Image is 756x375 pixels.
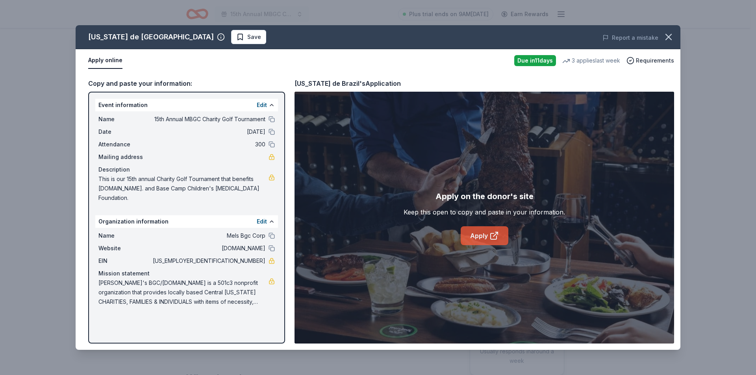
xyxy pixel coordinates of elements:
span: Name [98,115,151,124]
span: 15th Annual MBGC Charity Golf Tournament [151,115,265,124]
button: Edit [257,217,267,226]
span: Requirements [636,56,674,65]
a: Apply [461,226,508,245]
span: Attendance [98,140,151,149]
div: Apply on the donor's site [435,190,534,203]
div: [US_STATE] de Brazil's Application [295,78,401,89]
div: Mission statement [98,269,275,278]
span: [DATE] [151,127,265,137]
span: Mels Bgc Corp [151,231,265,240]
span: Website [98,244,151,253]
span: This is our 15th annual Charity Golf Tournament that benefits [DOMAIN_NAME]. and Base Camp Childr... [98,174,269,203]
span: EIN [98,256,151,266]
button: Save [231,30,266,44]
div: Event information [95,99,278,111]
span: Name [98,231,151,240]
span: [PERSON_NAME]'s BGC/[DOMAIN_NAME] is a 501c3 nonprofit organization that provides locally based C... [98,278,269,307]
button: Requirements [626,56,674,65]
span: [DOMAIN_NAME] [151,244,265,253]
span: [US_EMPLOYER_IDENTIFICATION_NUMBER] [151,256,265,266]
div: Organization information [95,215,278,228]
span: Save [247,32,261,42]
span: 300 [151,140,265,149]
div: 3 applies last week [562,56,620,65]
div: Keep this open to copy and paste in your information. [404,207,565,217]
button: Edit [257,100,267,110]
button: Apply online [88,52,122,69]
div: Copy and paste your information: [88,78,285,89]
span: Date [98,127,151,137]
button: Report a mistake [602,33,658,42]
div: [US_STATE] de [GEOGRAPHIC_DATA] [88,31,214,43]
span: Mailing address [98,152,151,162]
div: Due in 11 days [514,55,556,66]
div: Description [98,165,275,174]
